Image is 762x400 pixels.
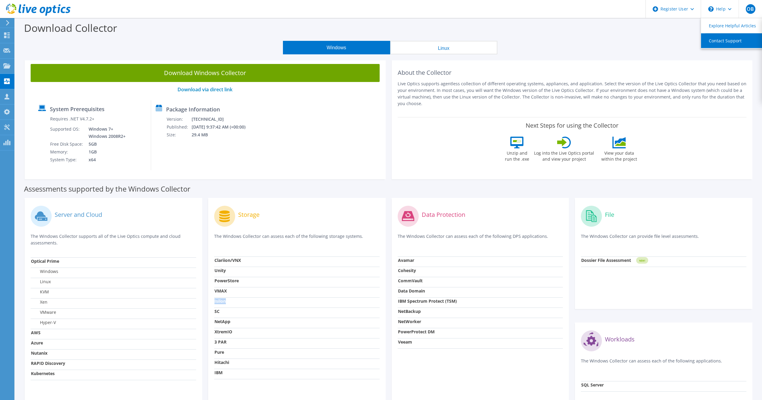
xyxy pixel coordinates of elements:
strong: Optical Prime [31,258,59,264]
label: Workloads [605,336,635,342]
label: Next Steps for using the Collector [526,122,618,129]
strong: Data Domain [398,288,425,294]
svg: \n [708,6,714,12]
p: The Windows Collector can assess each of the following applications. [581,358,746,370]
strong: Hitachi [214,359,229,365]
p: The Windows Collector supports all of the Live Optics compute and cloud assessments. [31,233,196,246]
td: [DATE] 9:37:42 AM (+00:00) [191,123,253,131]
td: Supported OS: [50,125,84,140]
strong: Unity [214,268,226,273]
td: Memory: [50,148,84,156]
strong: IBM Spectrum Protect (TSM) [398,298,457,304]
button: Linux [390,41,497,54]
label: File [605,212,614,218]
label: Linux [31,279,51,285]
a: Download via direct link [178,86,232,93]
tspan: NEW! [639,259,645,262]
label: Xen [31,299,47,305]
p: The Windows Collector can assess each of the following storage systems. [214,233,380,245]
strong: SQL Server [581,382,604,388]
p: Live Optics supports agentless collection of different operating systems, appliances, and applica... [398,80,747,107]
td: System Type: [50,156,84,164]
td: Published: [166,123,191,131]
strong: IBM [214,370,223,375]
h2: About the Collector [398,69,747,76]
strong: Dossier File Assessment [581,257,631,263]
td: 1GB [84,148,127,156]
td: Size: [166,131,191,139]
a: Download Windows Collector [31,64,380,82]
label: Log into the Live Optics portal and view your project [534,148,594,162]
strong: NetApp [214,319,230,324]
label: Windows [31,268,58,274]
strong: Nutanix [31,350,47,356]
strong: VMAX [214,288,227,294]
strong: Pure [214,349,224,355]
button: Windows [283,41,390,54]
strong: Veeam [398,339,412,345]
label: Data Protection [422,212,465,218]
strong: NetBackup [398,308,421,314]
label: View your data within the project [597,148,641,162]
strong: Avamar [398,257,414,263]
strong: XtremIO [214,329,232,335]
label: Package Information [166,106,220,112]
td: Windows 7+ Windows 2008R2+ [84,125,127,140]
td: 5GB [84,140,127,148]
label: KVM [31,289,49,295]
strong: AWS [31,330,41,335]
p: The Windows Collector can provide file level assessments. [581,233,746,245]
label: Storage [238,212,260,218]
label: Assessments supported by the Windows Collector [24,186,190,192]
strong: Cohesity [398,268,416,273]
strong: NetWorker [398,319,421,324]
span: OB [746,4,755,14]
strong: Clariion/VNX [214,257,241,263]
strong: PowerProtect DM [398,329,435,335]
label: Server and Cloud [55,212,102,218]
strong: 3 PAR [214,339,226,345]
strong: SC [214,308,220,314]
td: Free Disk Space: [50,140,84,148]
strong: CommVault [398,278,423,283]
label: Hyper-V [31,320,56,326]
strong: RAPID Discovery [31,360,65,366]
td: Version: [166,115,191,123]
td: x64 [84,156,127,164]
label: Unzip and run the .exe [503,148,531,162]
strong: Kubernetes [31,371,55,376]
label: System Prerequisites [50,106,105,112]
label: VMware [31,309,56,315]
label: Requires .NET V4.7.2+ [50,116,94,122]
p: The Windows Collector can assess each of the following DPS applications. [398,233,563,245]
td: [TECHNICAL_ID] [191,115,253,123]
strong: Azure [31,340,43,346]
strong: Isilon [214,298,226,304]
strong: PowerStore [214,278,239,283]
label: Download Collector [24,21,117,35]
td: 29.4 MB [191,131,253,139]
